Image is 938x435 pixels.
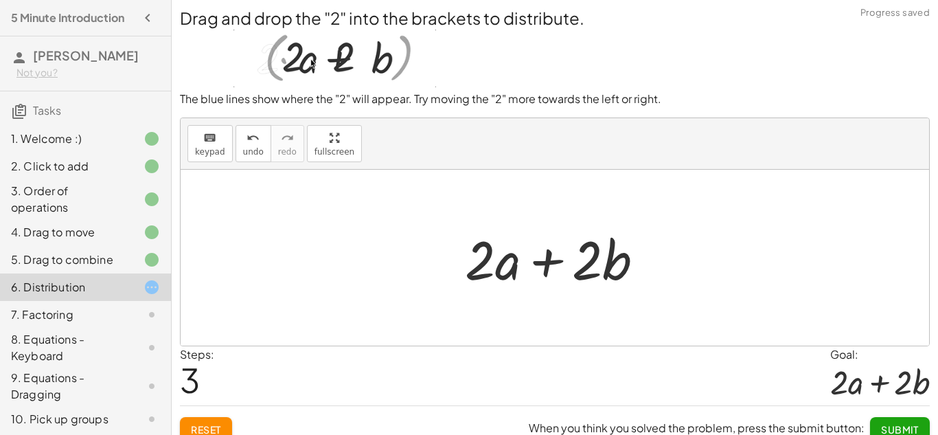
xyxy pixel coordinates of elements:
[11,224,122,241] div: 4. Drag to move
[180,347,214,361] label: Steps:
[144,191,160,208] i: Task finished.
[281,130,294,146] i: redo
[144,224,160,241] i: Task finished.
[11,370,122,403] div: 9. Equations - Dragging
[144,252,160,268] i: Task finished.
[860,6,930,20] span: Progress saved
[11,279,122,295] div: 6. Distribution
[271,125,304,162] button: redoredo
[180,91,930,107] p: The blue lines show where the "2" will appear. Try moving the "2" more towards the left or right.
[529,421,865,435] span: When you think you solved the problem, press the submit button:
[180,359,200,401] span: 3
[11,331,122,364] div: 8. Equations - Keyboard
[11,183,122,216] div: 3. Order of operations
[11,10,124,26] h4: 5 Minute Introduction
[33,103,61,118] span: Tasks
[233,30,436,87] img: dc67eec84e4b37c1e7b99ad5a1a17e8066cba3efdf3fc1a99d68a70915cbe56f.gif
[243,147,264,157] span: undo
[11,131,122,147] div: 1. Welcome :)
[307,125,362,162] button: fullscreen
[203,130,216,146] i: keyboard
[195,147,225,157] span: keypad
[144,279,160,295] i: Task started.
[144,158,160,175] i: Task finished.
[144,378,160,394] i: Task not started.
[11,252,122,268] div: 5. Drag to combine
[236,125,271,162] button: undoundo
[144,411,160,427] i: Task not started.
[144,306,160,323] i: Task not started.
[33,47,139,63] span: [PERSON_NAME]
[180,6,930,30] h2: Drag and drop the "2" into the brackets to distribute.
[16,66,160,80] div: Not you?
[314,147,354,157] span: fullscreen
[144,339,160,356] i: Task not started.
[11,306,122,323] div: 7. Factoring
[144,131,160,147] i: Task finished.
[11,158,122,175] div: 2. Click to add
[278,147,297,157] span: redo
[11,411,122,427] div: 10. Pick up groups
[247,130,260,146] i: undo
[187,125,233,162] button: keyboardkeypad
[830,346,930,363] div: Goal:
